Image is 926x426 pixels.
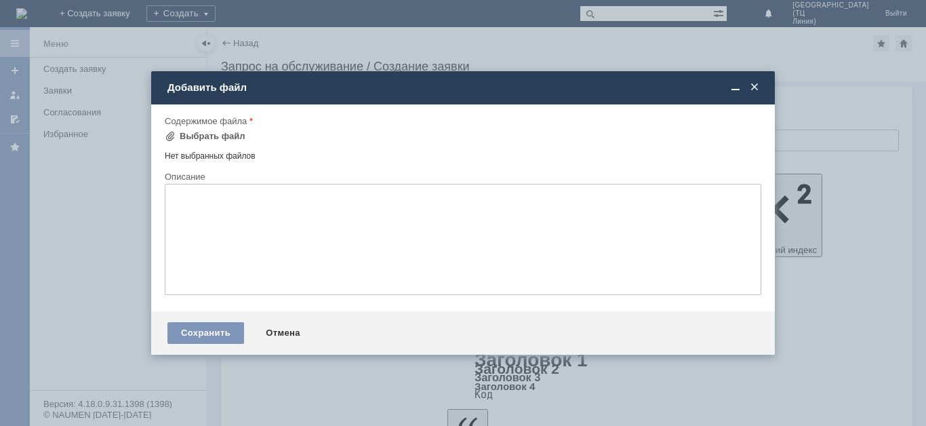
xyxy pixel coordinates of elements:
div: Описание [165,172,759,181]
div: Содержимое файла [165,117,759,125]
span: Закрыть [748,81,761,94]
span: Свернуть (Ctrl + M) [729,81,742,94]
div: Выбрать файл [180,131,245,142]
div: просьба удалить отложенные чеки [5,5,198,16]
div: Нет выбранных файлов [165,146,761,161]
div: Добавить файл [167,81,761,94]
